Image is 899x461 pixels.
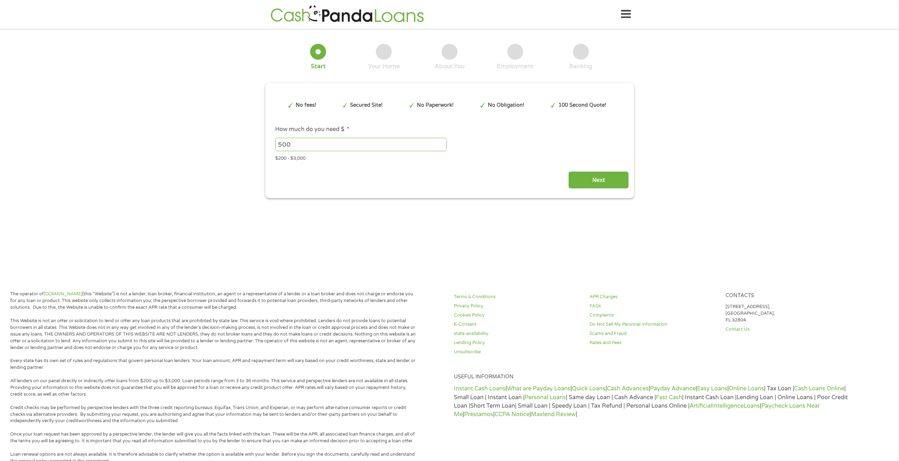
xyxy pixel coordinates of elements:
input: Next [568,171,629,189]
a: Online Loans [729,385,764,392]
a: Fast Cash [656,394,682,401]
a: What are Payday Loans [507,385,570,392]
div: About You [434,63,465,70]
a: E-Consent [454,321,581,328]
p: No fees! [296,101,316,109]
a: APR Charges [590,294,717,300]
a: Paycheck Loans Near Me [454,402,820,418]
a: Préstamos [464,411,493,418]
p: [STREET_ADDRESS], [GEOGRAPHIC_DATA], FL 32804. [726,303,853,324]
p: All lenders on our panel directly or indirectly offer loans from $200 up to $3,000. Loan periods ... [10,378,418,398]
a: Do Not Sell My Personal Information [590,321,717,328]
p: Secured Site! [350,101,383,109]
div: Start [311,63,326,70]
p: Once your loan request has been approved by a perspective lender, the lender will give you all th... [10,431,418,444]
p: 100 Second Quote! [558,101,606,109]
a: Privacy Policy [454,303,581,309]
h4: Useful Information [454,374,853,380]
a: Loans [744,402,760,409]
a: Cookies Policy [454,312,581,319]
p: This Website is not an offer or solicitation to lend or offer any loan products that are prohibit... [10,318,418,351]
a: Quick Loans [572,385,605,392]
a: Instant Cash Loans [454,385,505,392]
div: Banking [569,63,592,70]
p: | | | | | | | Tax Loan | | Small Loan | Instant Loan | | Same day Loan | Cash Advance | | Instant... [454,384,853,419]
p: Every state has its own set of rules and regulations that govern personal loan lenders. Your loan... [10,357,418,371]
p: The operator of (this “Website”) is not a lender, loan broker, financial institution, an agent or... [10,291,418,311]
a: Artificial [690,402,712,409]
p: Credit checks may be performed by perspective lenders with the three credit reporting bureaus: Eq... [10,404,418,425]
a: state-availability [454,330,581,337]
a: Terms & Conditions [454,294,581,300]
a: Complaints [590,312,717,319]
div: Employment [497,63,533,70]
a: Cash Loans Online [794,385,844,392]
h4: Contacts [726,292,853,299]
a: Rates and Fees [590,339,717,346]
a: Intelligence [712,402,744,409]
label: How much do you need $ [275,126,349,133]
a: Unsubscribe [454,349,581,355]
a: [DOMAIN_NAME] [44,291,82,297]
a: Personal Loans [525,394,566,401]
a: Contact Us [726,326,853,333]
a: FAQs [590,303,717,309]
a: Easy Loans [697,385,727,392]
div: $200 - $3,000 [275,153,623,162]
div: Your Home [368,63,400,70]
p: No Paperwork! [417,101,454,109]
a: Payday Advance [650,385,696,392]
img: GetLoanNow Logo [268,4,426,24]
a: Scams and Fraud [590,330,717,337]
a: Maxlend Review [531,411,576,418]
a: Lending Policy [454,339,581,346]
p: No Obligation! [488,101,524,109]
a: CCPA Notice [495,411,530,418]
a: Cash Advances [607,385,649,392]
